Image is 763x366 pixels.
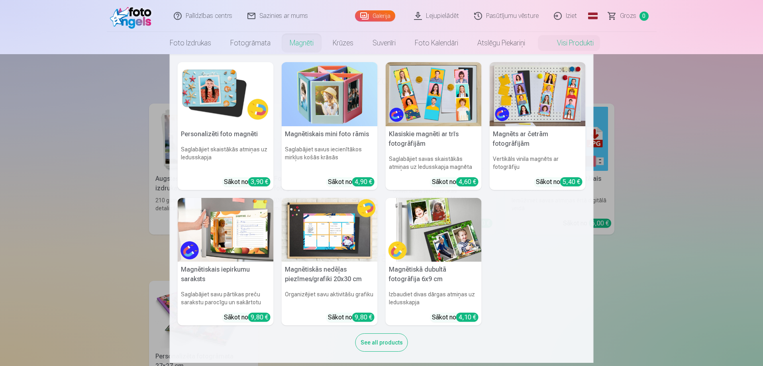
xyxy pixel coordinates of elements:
a: Klasiskie magnēti ar trīs fotogrāfijāmKlasiskie magnēti ar trīs fotogrāfijāmSaglabājiet savas ska... [386,62,482,190]
img: Magnētiskā dubultā fotogrāfija 6x9 cm [386,198,482,262]
a: Fotogrāmata [221,32,280,54]
a: Suvenīri [363,32,405,54]
img: Personalizēti foto magnēti [178,62,274,126]
div: 9,80 € [248,313,271,322]
img: Magnētiskās nedēļas piezīmes/grafiki 20x30 cm [282,198,378,262]
div: Sākot no [432,177,479,187]
div: 4,90 € [352,177,375,186]
div: Sākot no [328,313,375,322]
a: Foto izdrukas [160,32,221,54]
div: 5,40 € [560,177,583,186]
h6: Saglabājiet savas skaistākās atmiņas uz ledusskapja magnēta [386,152,482,174]
div: 3,90 € [248,177,271,186]
h5: Magnētiskais iepirkumu saraksts [178,262,274,287]
a: Magnētiskās nedēļas piezīmes/grafiki 20x30 cmMagnētiskās nedēļas piezīmes/grafiki 20x30 cmOrganiz... [282,198,378,326]
h6: Saglabājiet skaistākās atmiņas uz ledusskapja [178,142,274,174]
a: Galerija [355,10,395,22]
div: Sākot no [432,313,479,322]
h5: Magnētiskā dubultā fotogrāfija 6x9 cm [386,262,482,287]
div: See all products [355,333,408,352]
a: Magnētiskais mini foto rāmisMagnētiskais mini foto rāmisSaglabājiet savus iecienītākos mirkļus ko... [282,62,378,190]
div: 9,80 € [352,313,375,322]
a: Magnētiskā dubultā fotogrāfija 6x9 cmMagnētiskā dubultā fotogrāfija 6x9 cmIzbaudiet divas dārgas ... [386,198,482,326]
div: Sākot no [536,177,583,187]
img: Magnēts ar četrām fotogrāfijām [490,62,586,126]
img: Magnētiskais iepirkumu saraksts [178,198,274,262]
img: Klasiskie magnēti ar trīs fotogrāfijām [386,62,482,126]
a: Atslēgu piekariņi [468,32,535,54]
h6: Organizējiet savu aktivitāšu grafiku [282,287,378,309]
a: Magnētiskais iepirkumu sarakstsMagnētiskais iepirkumu sarakstsSaglabājiet savu pārtikas preču sar... [178,198,274,326]
div: Sākot no [224,177,271,187]
a: See all products [355,338,408,346]
div: 4,10 € [456,313,479,322]
h6: Vertikāls vinila magnēts ar fotogrāfiju [490,152,586,174]
h5: Personalizēti foto magnēti [178,126,274,142]
a: Magnēti [280,32,323,54]
img: Magnētiskais mini foto rāmis [282,62,378,126]
h6: Saglabājiet savus iecienītākos mirkļus košās krāsās [282,142,378,174]
a: Magnēts ar četrām fotogrāfijāmMagnēts ar četrām fotogrāfijāmVertikāls vinila magnēts ar fotogrāfi... [490,62,586,190]
div: 4,60 € [456,177,479,186]
a: Personalizēti foto magnētiPersonalizēti foto magnētiSaglabājiet skaistākās atmiņas uz ledusskapja... [178,62,274,190]
div: Sākot no [328,177,375,187]
div: Sākot no [224,313,271,322]
h5: Magnētiskais mini foto rāmis [282,126,378,142]
img: /fa1 [110,3,156,29]
a: Krūzes [323,32,363,54]
h5: Klasiskie magnēti ar trīs fotogrāfijām [386,126,482,152]
h5: Magnētiskās nedēļas piezīmes/grafiki 20x30 cm [282,262,378,287]
a: Visi produkti [535,32,603,54]
a: Foto kalendāri [405,32,468,54]
h5: Magnēts ar četrām fotogrāfijām [490,126,586,152]
h6: Saglabājiet savu pārtikas preču sarakstu parocīgu un sakārtotu [178,287,274,309]
span: 0 [639,12,649,21]
h6: Izbaudiet divas dārgas atmiņas uz ledusskapja [386,287,482,309]
span: Grozs [620,11,636,21]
